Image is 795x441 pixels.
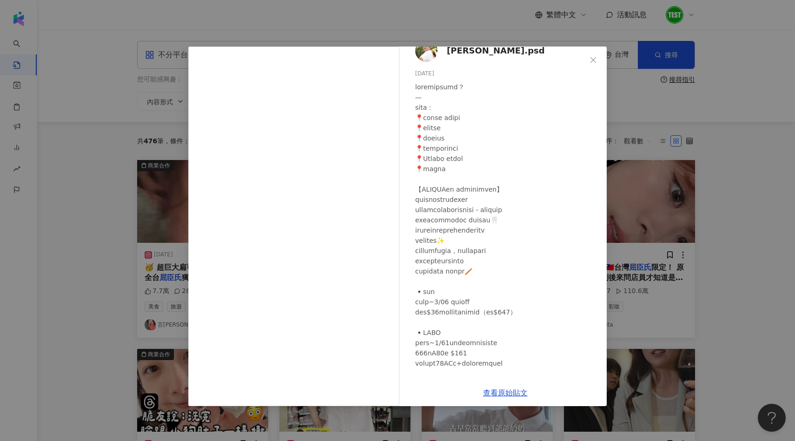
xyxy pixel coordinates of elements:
button: Close [584,51,603,69]
div: loremipsumd？ — sita： 📍conse adipi 📍elitse 📍doeius 📍temporinci 📍Utlabo etdol 📍magna 【ALIQUAen admi... [415,82,599,430]
img: KOL Avatar [415,40,437,62]
div: [DATE] [415,69,599,78]
a: KOL Avatar[PERSON_NAME].psd [415,40,586,62]
a: 查看原始貼文 [483,388,528,397]
span: close [590,56,597,64]
span: [PERSON_NAME].psd [447,44,545,57]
